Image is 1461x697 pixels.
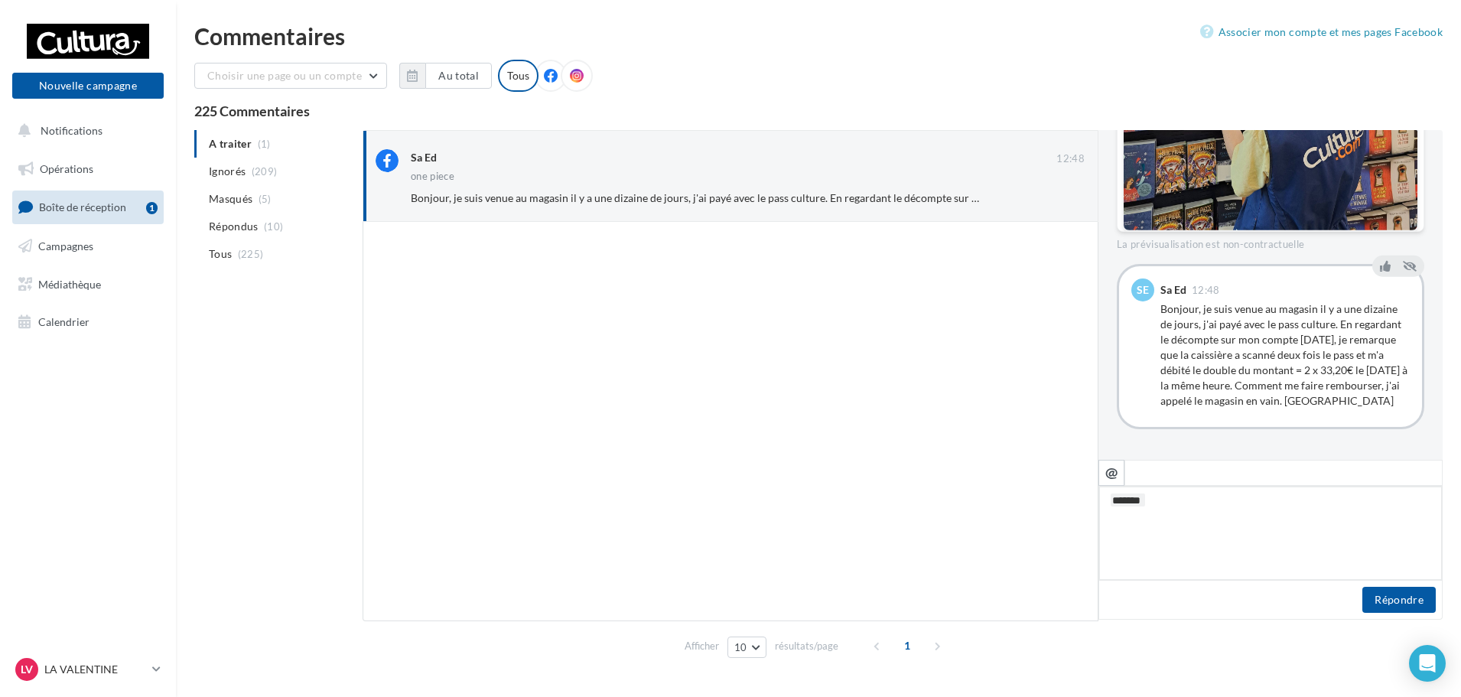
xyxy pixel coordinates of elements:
span: SE [1137,282,1149,298]
a: Boîte de réception1 [9,191,167,223]
span: Médiathèque [38,277,101,290]
span: Boîte de réception [39,200,126,213]
div: one piece [411,171,454,181]
button: Nouvelle campagne [12,73,164,99]
button: 10 [727,637,766,658]
a: Médiathèque [9,269,167,301]
div: Bonjour, je suis venue au magasin il y a une dizaine de jours, j'ai payé avec le pass culture. En... [1160,301,1410,409]
span: Calendrier [38,315,89,328]
span: (225) [238,248,264,260]
span: Afficher [685,639,719,653]
div: 225 Commentaires [194,104,1443,118]
span: LV [21,662,33,677]
a: Calendrier [9,306,167,338]
div: Sa Ed [411,150,437,165]
span: résultats/page [775,639,838,653]
i: @ [1105,465,1118,479]
div: Commentaires [194,24,1443,47]
button: @ [1098,460,1124,486]
a: LV LA VALENTINE [12,655,164,684]
span: Choisir une page ou un compte [207,69,362,82]
span: Répondus [209,219,259,234]
button: Au total [399,63,492,89]
span: Ignorés [209,164,246,179]
span: Tous [209,246,232,262]
button: Au total [425,63,492,89]
span: Notifications [41,124,102,137]
div: Sa Ed [1160,285,1186,295]
button: Choisir une page ou un compte [194,63,387,89]
div: Tous [498,60,539,92]
span: Campagnes [38,239,93,252]
span: (10) [264,220,283,233]
span: 12:48 [1056,152,1085,166]
a: Associer mon compte et mes pages Facebook [1200,23,1443,41]
button: Répondre [1362,587,1436,613]
span: (5) [259,193,272,205]
div: La prévisualisation est non-contractuelle [1117,232,1424,252]
a: Opérations [9,153,167,185]
span: (209) [252,165,278,178]
div: 1 [146,202,158,214]
span: 12:48 [1192,285,1220,295]
a: Campagnes [9,230,167,262]
p: LA VALENTINE [44,662,146,677]
div: Open Intercom Messenger [1409,645,1446,682]
span: 1 [895,633,919,658]
button: Notifications [9,115,161,147]
span: Opérations [40,162,93,175]
span: Masqués [209,191,252,207]
span: 10 [734,641,747,653]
